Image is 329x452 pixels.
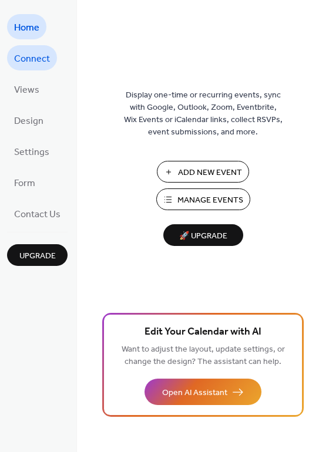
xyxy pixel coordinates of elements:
[14,205,61,224] span: Contact Us
[7,107,51,133] a: Design
[177,194,243,207] span: Manage Events
[7,45,57,70] a: Connect
[122,342,285,370] span: Want to adjust the layout, update settings, or change the design? The assistant can help.
[157,161,249,183] button: Add New Event
[7,201,68,226] a: Contact Us
[14,143,49,161] span: Settings
[19,250,56,262] span: Upgrade
[14,174,35,193] span: Form
[7,76,46,102] a: Views
[156,188,250,210] button: Manage Events
[145,324,261,340] span: Edit Your Calendar with AI
[162,387,227,399] span: Open AI Assistant
[145,379,261,405] button: Open AI Assistant
[7,170,42,195] a: Form
[14,81,39,99] span: Views
[170,228,236,244] span: 🚀 Upgrade
[124,89,283,139] span: Display one-time or recurring events, sync with Google, Outlook, Zoom, Eventbrite, Wix Events or ...
[7,139,56,164] a: Settings
[7,244,68,266] button: Upgrade
[14,19,39,37] span: Home
[178,167,242,179] span: Add New Event
[163,224,243,246] button: 🚀 Upgrade
[7,14,46,39] a: Home
[14,50,50,68] span: Connect
[14,112,43,130] span: Design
